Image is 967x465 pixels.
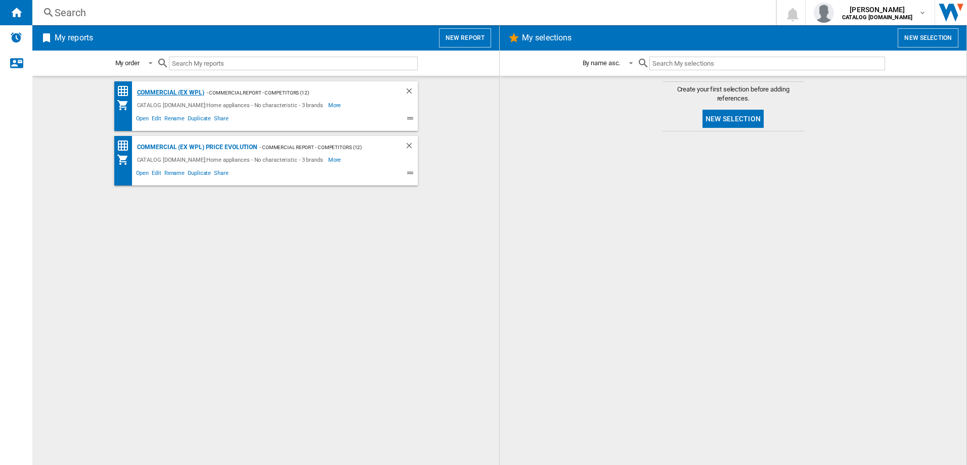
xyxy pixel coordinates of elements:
img: alerts-logo.svg [10,31,22,43]
input: Search My selections [649,57,885,70]
span: Edit [150,114,163,126]
span: Rename [163,114,186,126]
button: New selection [898,28,958,48]
span: More [328,154,343,166]
div: - Commercial Report - Competitors (12) [204,86,384,99]
div: Commercial (ex WPL) [135,86,204,99]
button: New selection [702,110,764,128]
span: Duplicate [186,114,212,126]
div: My order [115,59,140,67]
div: My Assortment [117,154,135,166]
div: CATALOG [DOMAIN_NAME]:Home appliances - No characteristic - 3 brands [135,154,328,166]
div: Commercial (ex WPL) Price Evolution [135,141,257,154]
div: Delete [405,86,418,99]
span: Duplicate [186,168,212,180]
span: Edit [150,168,163,180]
span: [PERSON_NAME] [842,5,912,15]
div: CATALOG [DOMAIN_NAME]:Home appliances - No characteristic - 3 brands [135,99,328,111]
span: More [328,99,343,111]
span: Open [135,114,151,126]
h2: My selections [520,28,574,48]
h2: My reports [53,28,95,48]
button: New report [439,28,491,48]
span: Share [212,114,230,126]
input: Search My reports [169,57,418,70]
div: - Commercial Report - Competitors (12) [257,141,384,154]
img: profile.jpg [814,3,834,23]
span: Rename [163,168,186,180]
span: Open [135,168,151,180]
div: Search [55,6,750,20]
div: My Assortment [117,99,135,111]
div: By name asc. [583,59,621,67]
div: Delete [405,141,418,154]
b: CATALOG [DOMAIN_NAME] [842,14,912,21]
span: Create your first selection before adding references. [663,85,804,103]
div: Price Matrix [117,85,135,98]
div: Price Matrix [117,139,135,152]
span: Share [212,168,230,180]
